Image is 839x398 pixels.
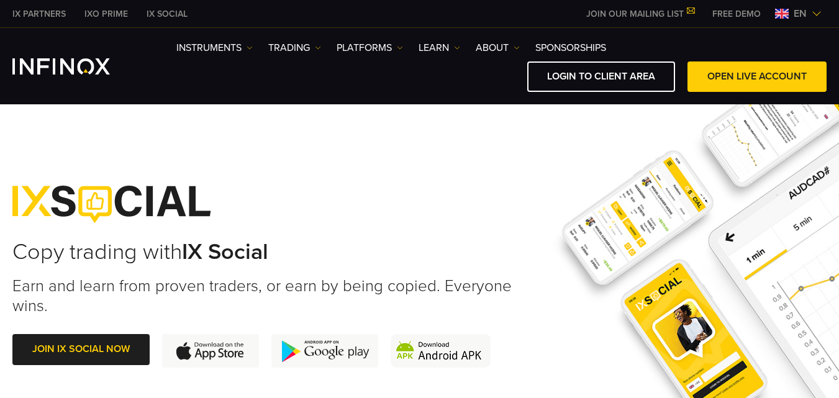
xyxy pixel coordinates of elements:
[75,7,137,20] a: INFINOX
[3,7,75,20] a: INFINOX
[12,276,523,315] h3: Earn and learn from proven traders, or earn by being copied. Everyone wins.
[789,6,812,21] span: en
[137,7,197,20] a: INFINOX
[12,238,523,266] h2: Copy trading with
[176,40,253,55] a: Instruments
[577,9,703,19] a: JOIN OUR MAILING LIST
[12,335,150,365] a: JOIN IX SOCIAL NOW
[703,7,770,20] a: INFINOX MENU
[419,40,460,55] a: Learn
[12,58,139,75] a: INFINOX Logo
[527,61,675,92] a: LOGIN TO CLIENT AREA
[162,335,259,368] img: App Store icon
[476,40,520,55] a: ABOUT
[337,40,403,55] a: PLATFORMS
[182,238,268,265] strong: IX Social
[535,40,606,55] a: SPONSORSHIPS
[271,335,378,368] img: Play Store icon
[268,40,321,55] a: TRADING
[687,61,827,92] a: OPEN LIVE ACCOUNT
